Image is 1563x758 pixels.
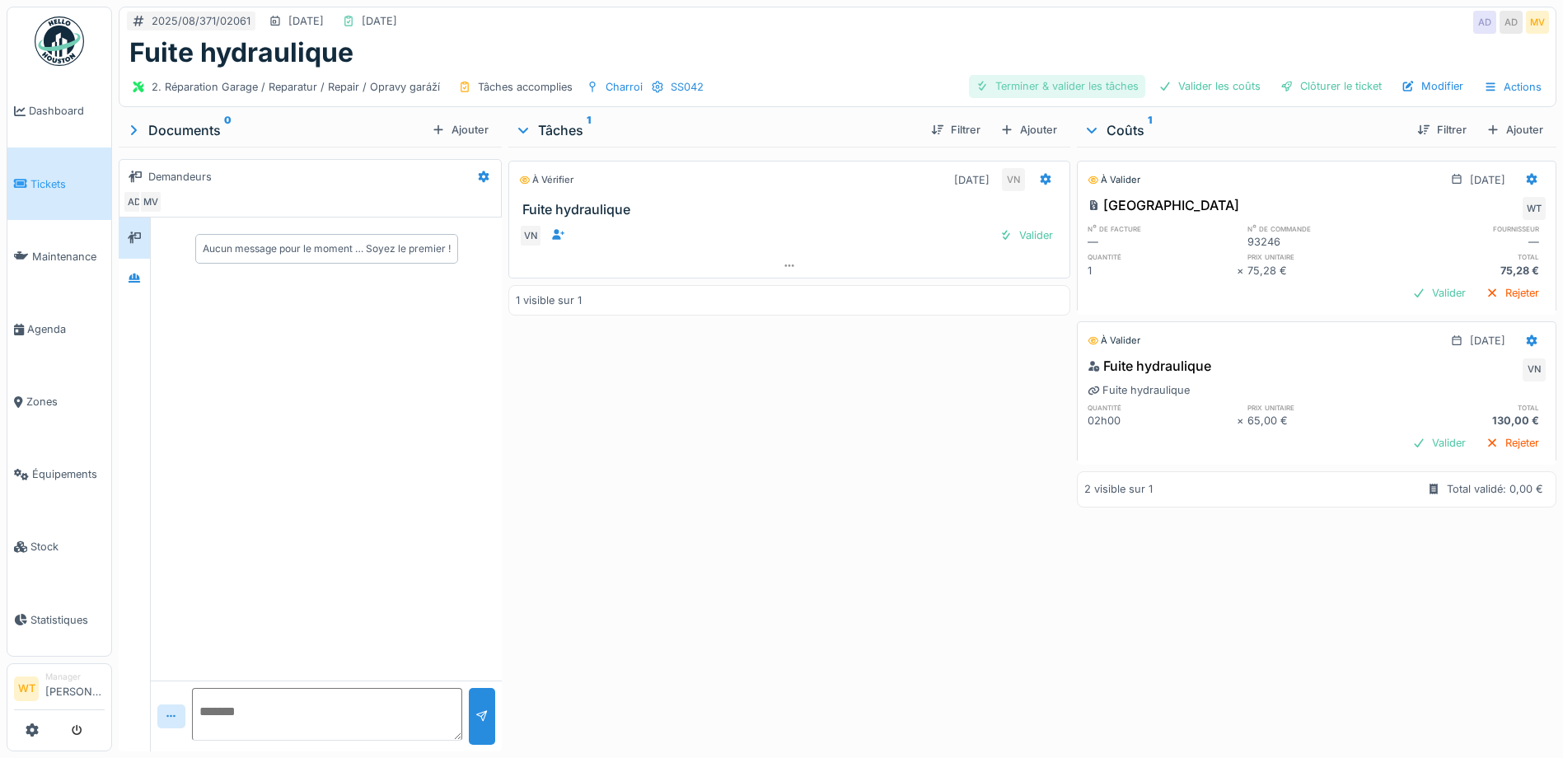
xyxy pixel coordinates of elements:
[1406,432,1472,454] div: Valider
[1473,11,1496,34] div: AD
[1237,413,1247,428] div: ×
[425,119,495,141] div: Ajouter
[152,13,250,29] div: 2025/08/371/02061
[7,147,111,220] a: Tickets
[203,241,451,256] div: Aucun message pour le moment … Soyez le premier !
[1088,234,1237,250] div: —
[1088,263,1237,278] div: 1
[1083,120,1404,140] div: Coûts
[1397,234,1546,250] div: —
[7,220,111,292] a: Maintenance
[1523,197,1546,220] div: WT
[1526,11,1549,34] div: MV
[1274,75,1388,97] div: Clôturer le ticket
[1247,263,1397,278] div: 75,28 €
[993,224,1060,246] div: Valider
[1397,263,1546,278] div: 75,28 €
[1397,413,1546,428] div: 130,00 €
[30,612,105,628] span: Statistiques
[954,172,990,188] div: [DATE]
[1479,282,1546,304] div: Rejeter
[1088,356,1211,376] div: Fuite hydraulique
[148,169,212,185] div: Demandeurs
[35,16,84,66] img: Badge_color-CXgf-gQk.svg
[32,249,105,264] span: Maintenance
[969,75,1145,97] div: Terminer & valider les tâches
[30,539,105,554] span: Stock
[1397,223,1546,234] h6: fournisseur
[519,224,542,247] div: VN
[1088,251,1237,262] h6: quantité
[7,511,111,583] a: Stock
[7,583,111,656] a: Statistiques
[1088,334,1140,348] div: À valider
[587,120,591,140] sup: 1
[1088,195,1239,215] div: [GEOGRAPHIC_DATA]
[1500,11,1523,34] div: AD
[516,292,582,308] div: 1 visible sur 1
[288,13,324,29] div: [DATE]
[26,394,105,409] span: Zones
[7,292,111,365] a: Agenda
[1411,119,1473,141] div: Filtrer
[29,103,105,119] span: Dashboard
[1479,432,1546,454] div: Rejeter
[14,671,105,710] a: WT Manager[PERSON_NAME]
[139,190,162,213] div: MV
[1480,119,1550,141] div: Ajouter
[1247,223,1397,234] h6: n° de commande
[522,202,1063,218] h3: Fuite hydraulique
[1247,234,1397,250] div: 93246
[478,79,573,95] div: Tâches accomplies
[1397,402,1546,413] h6: total
[1148,120,1152,140] sup: 1
[7,366,111,438] a: Zones
[7,438,111,511] a: Équipements
[1476,75,1549,99] div: Actions
[362,13,397,29] div: [DATE]
[152,79,440,95] div: 2. Réparation Garage / Reparatur / Repair / Opravy garáží
[1088,382,1190,398] div: Fuite hydraulique
[1397,251,1546,262] h6: total
[1395,75,1470,97] div: Modifier
[1247,402,1397,413] h6: prix unitaire
[1152,75,1267,97] div: Valider les coûts
[1084,481,1153,497] div: 2 visible sur 1
[1523,358,1546,381] div: VN
[1406,282,1472,304] div: Valider
[519,173,573,187] div: À vérifier
[123,190,146,213] div: AD
[129,37,353,68] h1: Fuite hydraulique
[994,119,1064,141] div: Ajouter
[1088,173,1140,187] div: À valider
[45,671,105,706] li: [PERSON_NAME]
[32,466,105,482] span: Équipements
[224,120,232,140] sup: 0
[1447,481,1543,497] div: Total validé: 0,00 €
[125,120,425,140] div: Documents
[1237,263,1247,278] div: ×
[30,176,105,192] span: Tickets
[1088,413,1237,428] div: 02h00
[45,671,105,683] div: Manager
[1470,172,1505,188] div: [DATE]
[1088,223,1237,234] h6: n° de facture
[1470,333,1505,349] div: [DATE]
[1247,251,1397,262] h6: prix unitaire
[924,119,987,141] div: Filtrer
[7,75,111,147] a: Dashboard
[14,676,39,701] li: WT
[606,79,643,95] div: Charroi
[1002,168,1025,191] div: VN
[27,321,105,337] span: Agenda
[1088,402,1237,413] h6: quantité
[671,79,704,95] div: SS042
[1247,413,1397,428] div: 65,00 €
[515,120,918,140] div: Tâches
